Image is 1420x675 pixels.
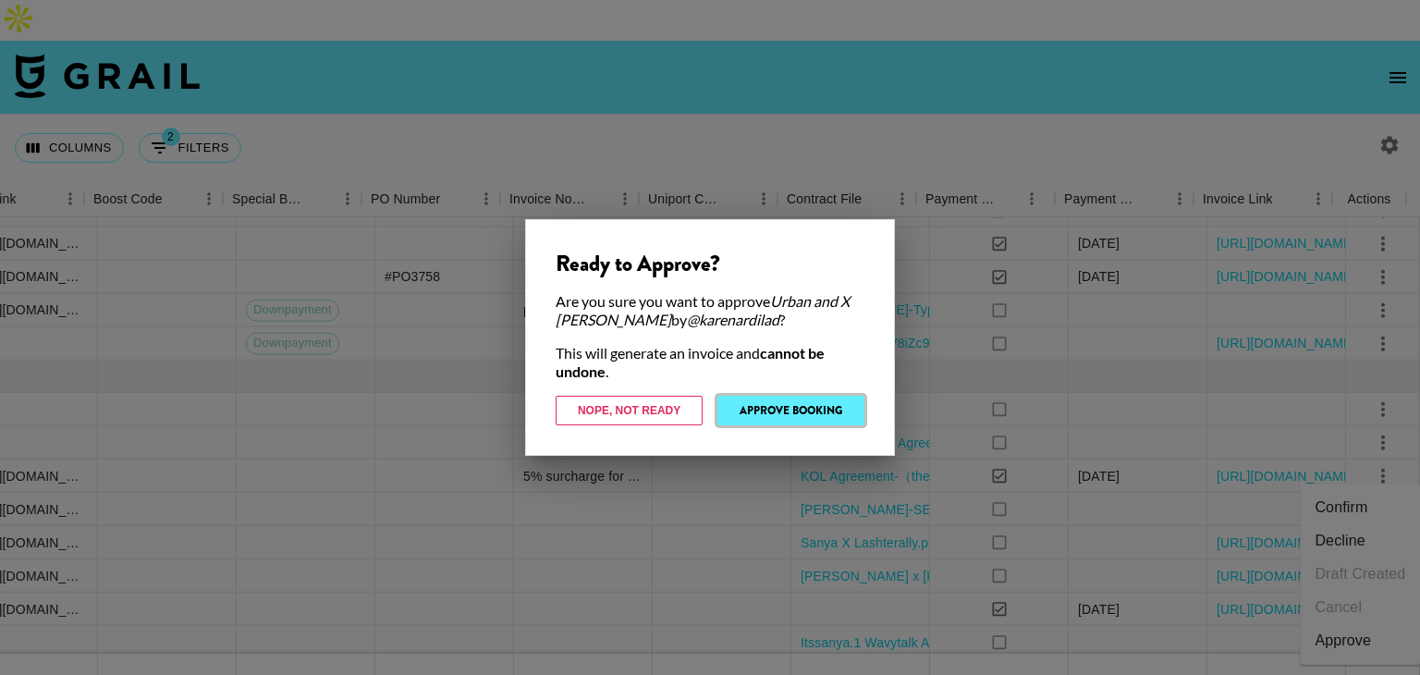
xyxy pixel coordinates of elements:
div: Are you sure you want to approve by ? [556,292,864,329]
em: @ karenardilad [687,311,779,328]
button: Nope, Not Ready [556,396,703,425]
em: Urban and X [PERSON_NAME] [556,292,850,328]
div: This will generate an invoice and . [556,344,864,381]
button: Approve Booking [717,396,864,425]
div: Ready to Approve? [556,250,864,277]
strong: cannot be undone [556,344,825,380]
